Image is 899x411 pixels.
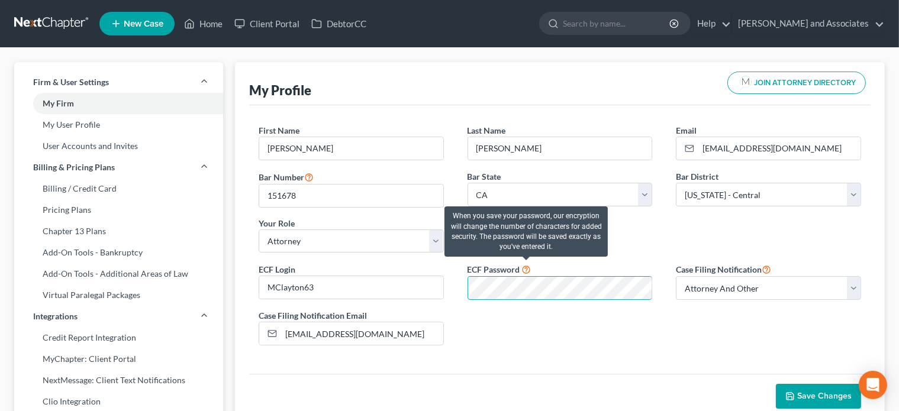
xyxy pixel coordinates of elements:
[468,263,520,276] label: ECF Password
[468,125,506,135] span: Last Name
[14,370,223,391] a: NextMessage: Client Text Notifications
[14,306,223,327] a: Integrations
[259,276,443,299] input: Enter ecf login...
[14,348,223,370] a: MyChapter: Client Portal
[14,327,223,348] a: Credit Report Integration
[259,218,295,228] span: Your Role
[228,13,305,34] a: Client Portal
[737,75,754,91] img: modern-attorney-logo-488310dd42d0e56951fffe13e3ed90e038bc441dd813d23dff0c9337a977f38e.png
[14,199,223,221] a: Pricing Plans
[249,82,311,99] div: My Profile
[14,72,223,93] a: Firm & User Settings
[14,263,223,284] a: Add-On Tools - Additional Areas of Law
[14,157,223,178] a: Billing & Pricing Plans
[281,322,443,345] input: Enter notification email..
[14,221,223,242] a: Chapter 13 Plans
[468,137,652,160] input: Enter last name...
[754,79,856,87] span: JOIN ATTORNEY DIRECTORY
[563,12,671,34] input: Search by name...
[676,170,718,183] label: Bar District
[732,13,884,34] a: [PERSON_NAME] and Associates
[259,137,443,160] input: Enter first name...
[727,72,866,94] button: JOIN ATTORNEY DIRECTORY
[124,20,163,28] span: New Case
[14,114,223,135] a: My User Profile
[776,384,861,409] button: Save Changes
[14,135,223,157] a: User Accounts and Invites
[676,262,771,276] label: Case Filing Notification
[444,206,608,257] div: When you save your password, our encryption will change the number of characters for added securi...
[305,13,372,34] a: DebtorCC
[259,125,299,135] span: First Name
[859,371,887,399] div: Open Intercom Messenger
[14,242,223,263] a: Add-On Tools - Bankruptcy
[797,391,852,401] span: Save Changes
[259,170,314,184] label: Bar Number
[691,13,731,34] a: Help
[259,309,367,322] label: Case Filing Notification Email
[468,170,501,183] label: Bar State
[33,310,78,322] span: Integrations
[14,284,223,306] a: Virtual Paralegal Packages
[259,263,295,276] label: ECF Login
[676,125,697,135] span: Email
[698,137,861,160] input: Enter email...
[33,76,109,88] span: Firm & User Settings
[259,185,443,207] input: #
[33,161,115,173] span: Billing & Pricing Plans
[14,93,223,114] a: My Firm
[14,178,223,199] a: Billing / Credit Card
[178,13,228,34] a: Home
